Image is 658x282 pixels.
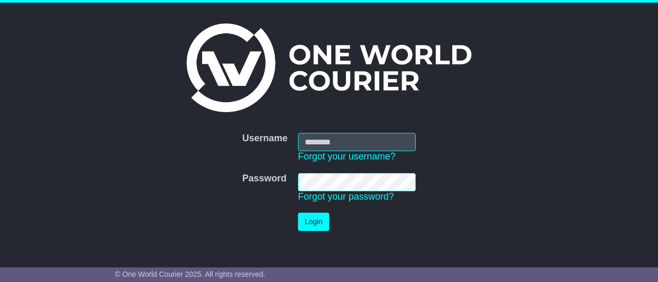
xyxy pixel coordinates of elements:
[242,173,287,185] label: Password
[242,133,288,144] label: Username
[298,151,395,162] a: Forgot your username?
[115,270,266,278] span: © One World Courier 2025. All rights reserved.
[298,213,329,231] button: Login
[298,191,394,202] a: Forgot your password?
[187,23,471,112] img: One World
